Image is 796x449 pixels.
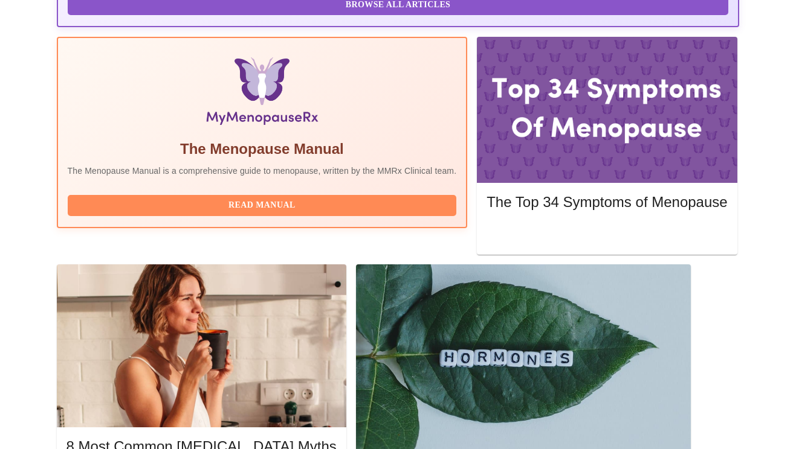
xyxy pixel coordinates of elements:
p: The Menopause Manual is a comprehensive guide to menopause, written by the MMRx Clinical team. [68,165,457,177]
button: Read Manual [68,195,457,216]
h5: The Menopause Manual [68,139,457,159]
a: Read More [487,228,730,238]
a: Read Manual [68,199,460,209]
h5: The Top 34 Symptoms of Menopause [487,193,727,212]
span: Read Manual [80,198,445,213]
img: Menopause Manual [129,57,395,130]
button: Read More [487,223,727,244]
span: Read More [499,226,715,241]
